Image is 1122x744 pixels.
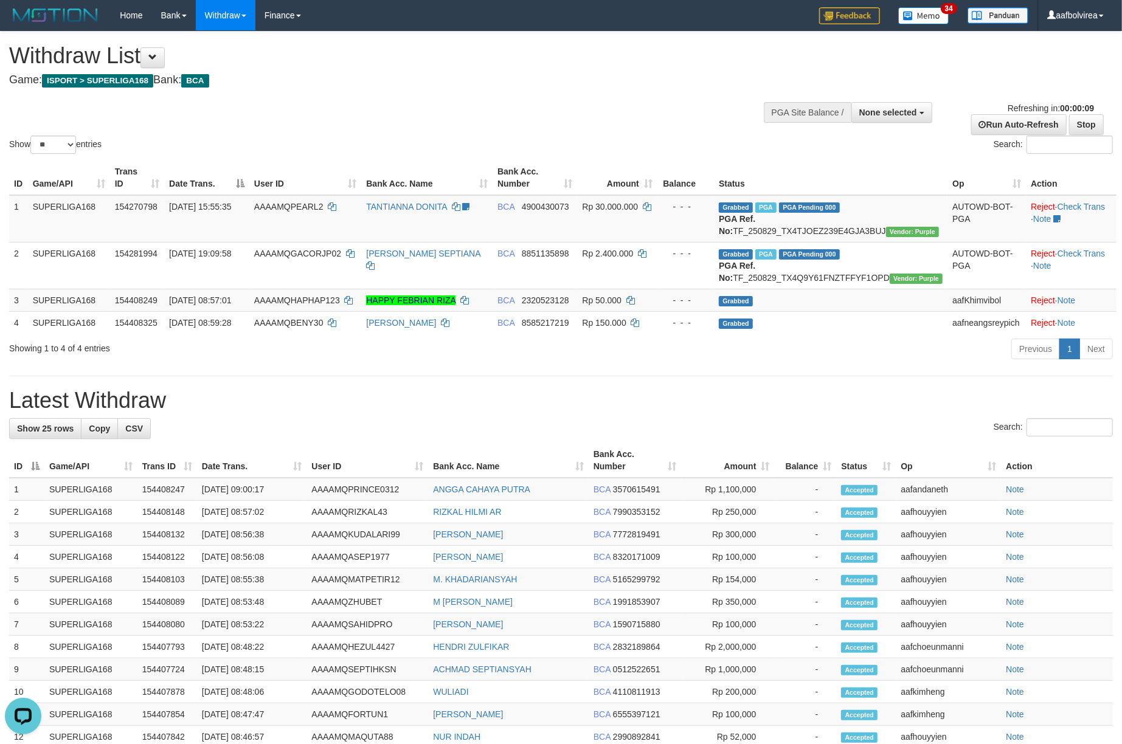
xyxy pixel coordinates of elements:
a: RIZKAL HILMI AR [433,507,501,517]
a: Note [1006,484,1024,494]
th: User ID: activate to sort column ascending [249,160,361,195]
div: Showing 1 to 4 of 4 entries [9,337,459,354]
span: [DATE] 15:55:35 [169,202,231,212]
a: Note [1006,507,1024,517]
th: Action [1026,160,1117,195]
span: Accepted [841,575,878,585]
a: Note [1006,687,1024,697]
span: Accepted [841,665,878,675]
td: 9 [9,658,44,681]
td: · · [1026,242,1117,289]
a: [PERSON_NAME] [433,529,503,539]
span: 154408249 [115,295,158,305]
th: Bank Acc. Name: activate to sort column ascending [428,443,589,478]
span: AAAAMQHAPHAP123 [254,295,340,305]
a: Note [1006,552,1024,562]
span: Grabbed [719,319,753,329]
td: Rp 1,100,000 [682,478,775,501]
span: Rp 30.000.000 [582,202,638,212]
span: Show 25 rows [17,424,74,433]
span: Vendor URL: https://trx4.1velocity.biz [890,274,943,284]
td: AAAAMQSAHIDPRO [306,613,428,636]
td: aafhouyyien [896,568,1001,591]
td: · [1026,289,1117,311]
td: aafkimheng [896,681,1001,703]
td: - [775,591,837,613]
td: AAAAMQSEPTIHKSN [306,658,428,681]
td: SUPERLIGA168 [28,289,110,311]
td: SUPERLIGA168 [44,636,137,658]
b: PGA Ref. No: [719,214,755,236]
td: 154408247 [137,478,197,501]
span: CSV [125,424,143,433]
span: Accepted [841,553,878,563]
a: Note [1033,214,1051,224]
td: [DATE] 08:48:15 [197,658,307,681]
a: CSV [117,418,151,439]
td: Rp 200,000 [682,681,775,703]
td: 154408148 [137,501,197,523]
th: Trans ID: activate to sort column ascending [110,160,164,195]
a: Note [1006,597,1024,607]
span: Vendor URL: https://trx4.1velocity.biz [886,227,939,237]
img: Button%20Memo.svg [898,7,949,24]
a: Note [1033,261,1051,270]
td: 154408122 [137,546,197,568]
a: TANTIANNA DONITA [366,202,447,212]
a: Note [1006,732,1024,742]
button: Open LiveChat chat widget [5,5,41,41]
span: BCA [594,507,611,517]
td: TF_250829_TX4TJOEZ239E4GJA3BUJ [714,195,947,243]
th: Date Trans.: activate to sort column descending [164,160,249,195]
td: AAAAMQFORTUN1 [306,703,428,726]
td: Rp 154,000 [682,568,775,591]
span: BCA [497,318,514,328]
span: Accepted [841,687,878,698]
th: Op: activate to sort column ascending [947,160,1026,195]
span: Copy 4900430073 to clipboard [522,202,569,212]
a: Note [1058,318,1076,328]
span: AAAAMQGACORJP02 [254,249,341,258]
td: SUPERLIGA168 [44,568,137,591]
th: Date Trans.: activate to sort column ascending [197,443,307,478]
a: Previous [1011,339,1060,359]
td: [DATE] 08:55:38 [197,568,307,591]
a: Stop [1069,114,1104,135]
span: 154408325 [115,318,158,328]
th: Action [1001,443,1113,478]
span: None selected [859,108,917,117]
a: 1 [1059,339,1080,359]
td: SUPERLIGA168 [28,242,110,289]
span: Copy 7990353152 to clipboard [613,507,660,517]
span: BCA [594,552,611,562]
span: BCA [594,732,611,742]
span: Copy 4110811913 to clipboard [613,687,660,697]
td: SUPERLIGA168 [44,523,137,546]
td: Rp 100,000 [682,546,775,568]
td: SUPERLIGA168 [44,478,137,501]
a: Show 25 rows [9,418,81,439]
span: Rp 150.000 [582,318,626,328]
td: AAAAMQHEZUL4427 [306,636,428,658]
a: Reject [1031,249,1055,258]
a: Next [1079,339,1113,359]
th: Status [714,160,947,195]
th: Amount: activate to sort column ascending [682,443,775,478]
td: aafkimheng [896,703,1001,726]
button: None selected [851,102,932,123]
span: Copy 8851135898 to clipboard [522,249,569,258]
td: 154408080 [137,613,197,636]
a: Reject [1031,318,1055,328]
span: BCA [594,574,611,584]
td: aafKhimvibol [947,289,1026,311]
span: BCA [594,529,611,539]
a: Run Auto-Refresh [971,114,1067,135]
label: Show entries [9,136,102,154]
div: - - - [662,317,709,329]
a: Note [1058,295,1076,305]
img: MOTION_logo.png [9,6,102,24]
span: Copy 6555397121 to clipboard [613,709,660,719]
td: aafhouyyien [896,523,1001,546]
span: Copy 3570615491 to clipboard [613,484,660,494]
span: BCA [594,664,611,674]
